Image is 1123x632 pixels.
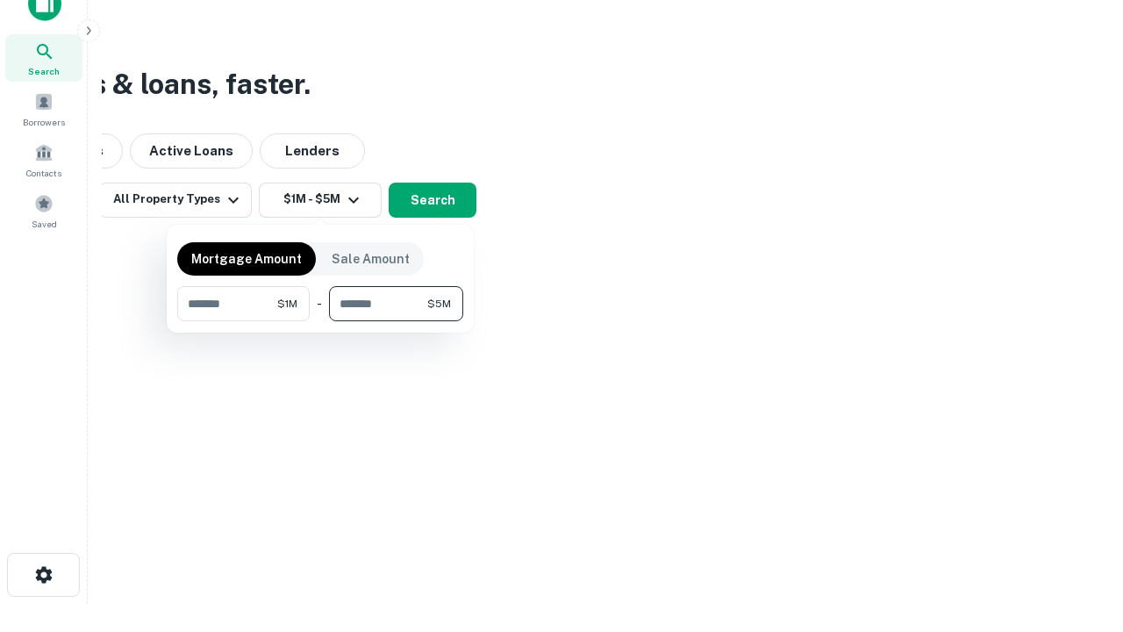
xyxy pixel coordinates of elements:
[427,296,451,312] span: $5M
[332,249,410,269] p: Sale Amount
[277,296,297,312] span: $1M
[317,286,322,321] div: -
[191,249,302,269] p: Mortgage Amount
[1035,492,1123,576] iframe: Chat Widget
